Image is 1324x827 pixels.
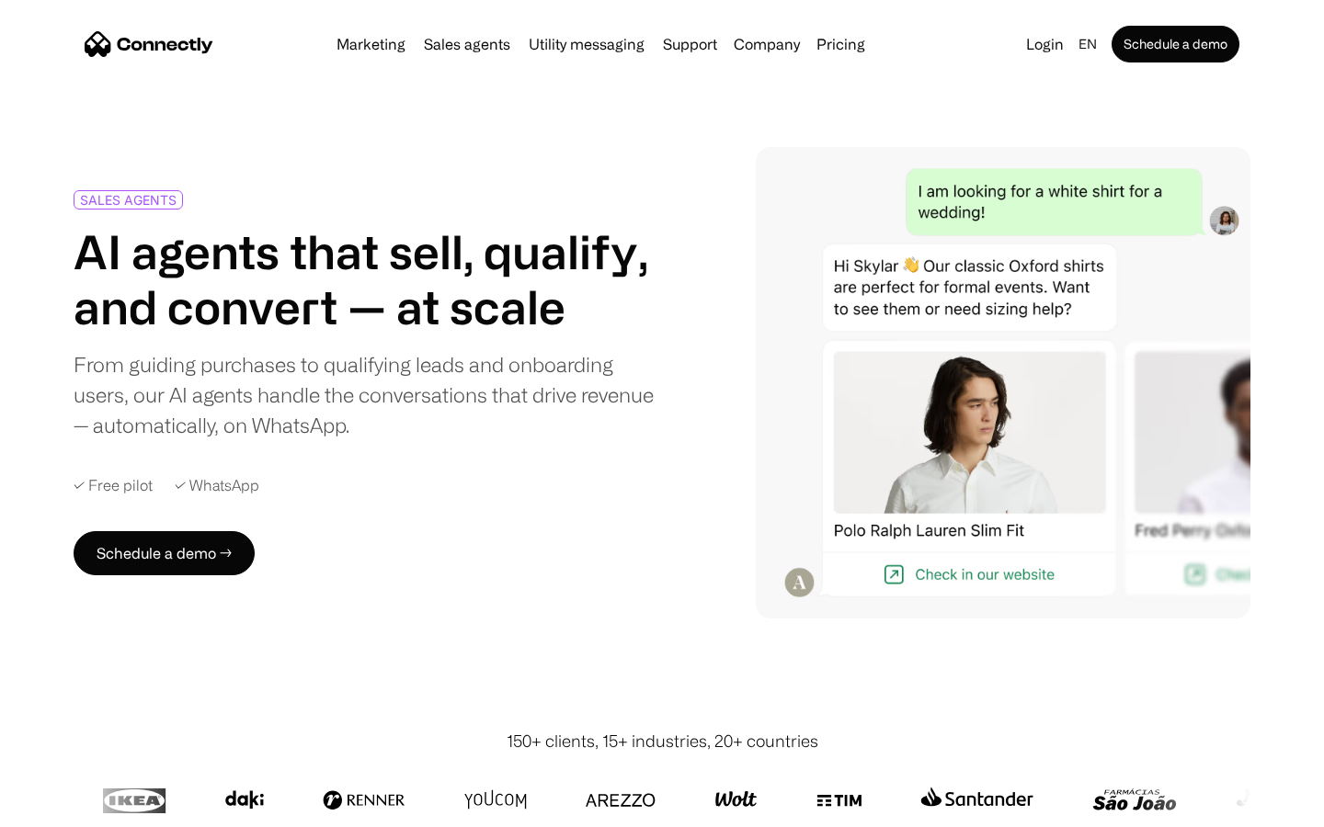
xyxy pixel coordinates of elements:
[74,224,655,334] h1: AI agents that sell, qualify, and convert — at scale
[1079,31,1097,57] div: en
[521,37,652,51] a: Utility messaging
[74,531,255,575] a: Schedule a demo →
[37,795,110,821] ul: Language list
[734,31,800,57] div: Company
[74,349,655,440] div: From guiding purchases to qualifying leads and onboarding users, our AI agents handle the convers...
[18,793,110,821] aside: Language selected: English
[175,477,259,494] div: ✓ WhatsApp
[656,37,725,51] a: Support
[507,729,818,753] div: 150+ clients, 15+ industries, 20+ countries
[80,193,177,207] div: SALES AGENTS
[809,37,873,51] a: Pricing
[329,37,413,51] a: Marketing
[74,477,153,494] div: ✓ Free pilot
[1112,26,1239,62] a: Schedule a demo
[417,37,518,51] a: Sales agents
[1019,31,1071,57] a: Login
